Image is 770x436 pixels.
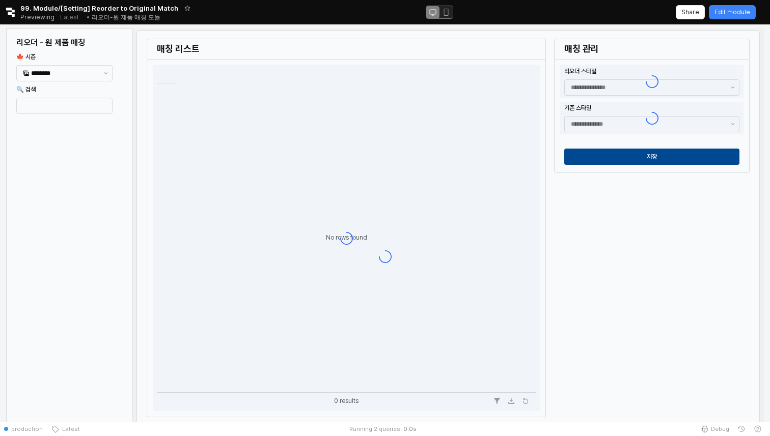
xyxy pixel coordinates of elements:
p: Share [681,8,699,16]
button: Debug [697,422,733,436]
span: Debug [711,425,729,433]
button: Share app [676,5,705,19]
span: 99. Module/[Setting] Reorder to Original Match [20,3,178,13]
button: History [733,422,750,436]
button: Releases and History [54,10,85,24]
span: 리오더-원 제품 매칭 모듈 [92,13,160,21]
button: Help [750,422,766,436]
span: Latest [59,425,80,433]
div: Running 2 queries: [349,425,402,433]
button: Add app to favorites [182,3,193,13]
span: • [87,13,90,21]
div: Previewing Latest [20,10,85,24]
span: 0.0 s [403,425,417,433]
span: production [11,425,43,433]
button: Edit module [709,5,756,19]
p: Latest [60,13,79,21]
p: Edit module [714,8,750,16]
button: Latest [47,422,84,436]
span: Previewing [20,12,54,22]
